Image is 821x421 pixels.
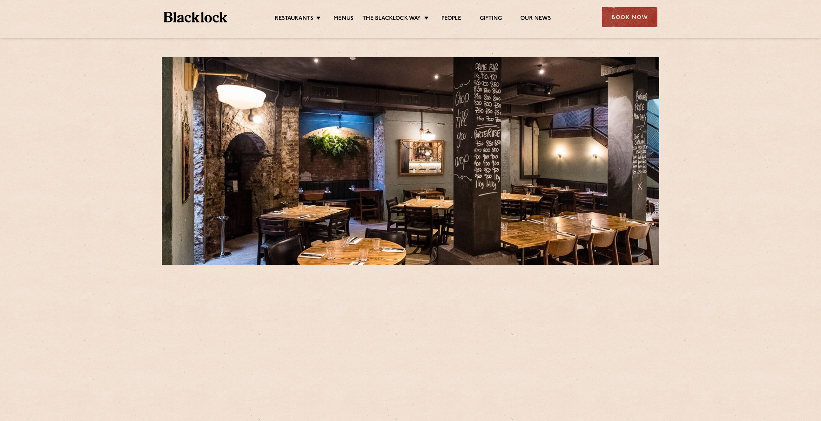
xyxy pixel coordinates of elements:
[333,15,353,23] a: Menus
[602,7,657,27] div: Book Now
[441,15,461,23] a: People
[275,15,313,23] a: Restaurants
[480,15,502,23] a: Gifting
[363,15,421,23] a: The Blacklock Way
[164,12,227,22] img: BL_Textured_Logo-footer-cropped.svg
[520,15,551,23] a: Our News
